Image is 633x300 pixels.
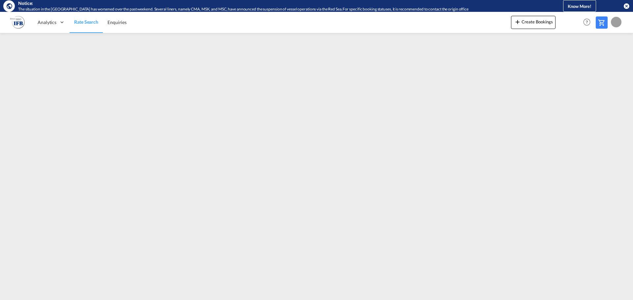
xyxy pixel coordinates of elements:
div: Analytics [33,12,70,33]
button: icon-plus 400-fgCreate Bookings [511,16,556,29]
div: The situation in the Red Sea has worsened over the past weekend. Several liners, namely CMA, MSK,... [18,7,536,12]
a: Enquiries [103,12,131,33]
div: Help [581,16,596,28]
span: Enquiries [107,19,127,25]
span: Rate Search [74,19,98,25]
img: b628ab10256c11eeb52753acbc15d091.png [10,15,25,30]
md-icon: icon-plus 400-fg [514,18,522,26]
md-icon: icon-earth [6,3,13,9]
a: Rate Search [70,12,103,33]
span: Analytics [38,19,56,26]
button: icon-close-circle [623,3,630,9]
span: Know More! [568,4,591,9]
span: Help [581,16,592,28]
